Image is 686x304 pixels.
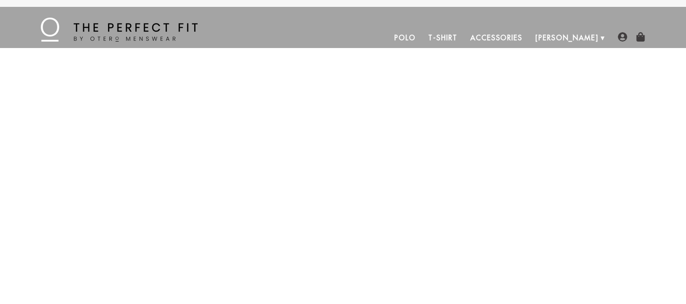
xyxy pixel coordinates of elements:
[464,27,529,48] a: Accessories
[636,32,645,42] img: shopping-bag-icon.png
[618,32,627,42] img: user-account-icon.png
[422,27,463,48] a: T-Shirt
[388,27,422,48] a: Polo
[529,27,605,48] a: [PERSON_NAME]
[41,18,198,42] img: The Perfect Fit - by Otero Menswear - Logo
